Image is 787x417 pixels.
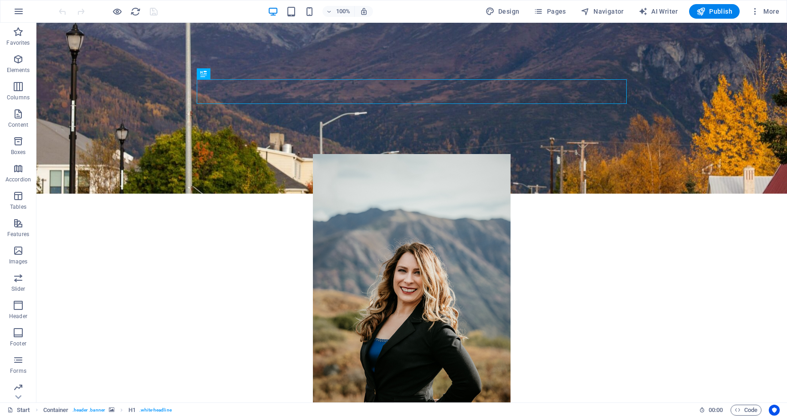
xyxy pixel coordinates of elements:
[715,407,716,413] span: :
[11,285,26,293] p: Slider
[482,4,523,19] button: Design
[7,231,29,238] p: Features
[130,6,141,17] button: reload
[112,6,123,17] button: Click here to leave preview mode and continue editing
[5,176,31,183] p: Accordion
[322,6,355,17] button: 100%
[751,7,779,16] span: More
[689,4,740,19] button: Publish
[9,313,27,320] p: Header
[9,258,28,265] p: Images
[10,367,26,375] p: Forms
[709,405,723,416] span: 00 00
[482,4,523,19] div: Design (Ctrl+Alt+Y)
[6,39,30,46] p: Favorites
[747,4,783,19] button: More
[7,94,30,101] p: Columns
[72,405,105,416] span: . header .banner
[530,4,569,19] button: Pages
[534,7,566,16] span: Pages
[360,7,368,15] i: On resize automatically adjust zoom level to fit chosen device.
[109,407,114,412] i: This element contains a background
[7,405,30,416] a: Click to cancel selection. Double-click to open Pages
[336,6,351,17] h6: 100%
[635,4,682,19] button: AI Writer
[43,405,172,416] nav: breadcrumb
[139,405,171,416] span: . white-headline
[130,6,141,17] i: Reload page
[639,7,678,16] span: AI Writer
[7,67,30,74] p: Elements
[581,7,624,16] span: Navigator
[735,405,757,416] span: Code
[731,405,761,416] button: Code
[699,405,723,416] h6: Session time
[577,4,628,19] button: Navigator
[8,121,28,129] p: Content
[696,7,732,16] span: Publish
[485,7,520,16] span: Design
[128,405,136,416] span: Click to select. Double-click to edit
[43,405,69,416] span: Click to select. Double-click to edit
[11,149,26,156] p: Boxes
[10,203,26,211] p: Tables
[769,405,780,416] button: Usercentrics
[10,340,26,347] p: Footer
